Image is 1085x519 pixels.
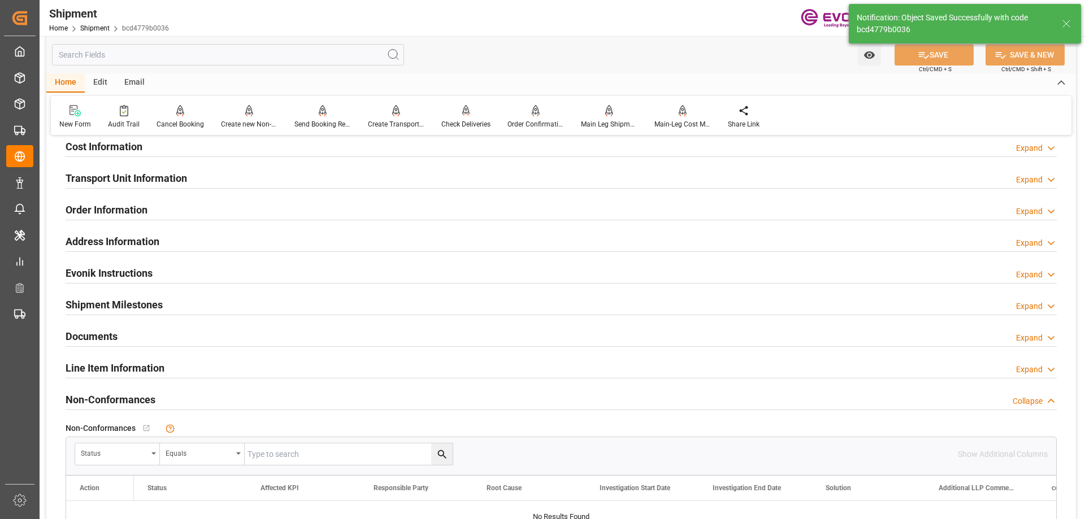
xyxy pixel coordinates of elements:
h2: Shipment Milestones [66,297,163,312]
span: Responsible Party [374,484,428,492]
div: Home [46,73,85,93]
div: Expand [1016,364,1043,376]
div: Expand [1016,142,1043,154]
div: Email [116,73,153,93]
h2: Address Information [66,234,159,249]
div: Expand [1016,332,1043,344]
div: Expand [1016,174,1043,186]
div: Expand [1016,237,1043,249]
div: Expand [1016,269,1043,281]
div: Check Deliveries [441,119,491,129]
div: Collapse [1013,395,1043,407]
div: Share Link [728,119,759,129]
button: open menu [858,44,881,66]
span: Ctrl/CMD + Shift + S [1001,65,1051,73]
div: Order Confirmation [507,119,564,129]
div: Edit [85,73,116,93]
button: open menu [75,443,160,465]
input: Search Fields [52,44,404,66]
div: New Form [59,119,91,129]
span: Root Cause [487,484,522,492]
button: SAVE [895,44,974,66]
button: search button [431,443,453,465]
div: Main Leg Shipment [581,119,637,129]
h2: Line Item Information [66,360,164,376]
h2: Evonik Instructions [66,265,153,281]
button: open menu [160,443,245,465]
h2: Cost Information [66,139,142,154]
div: Status [81,446,147,459]
span: Additional LLP Comments [939,484,1014,492]
a: Shipment [80,24,110,32]
span: Non-Conformances [66,422,136,434]
span: Investigation Start Date [600,484,670,492]
h2: Non-Conformances [66,392,155,407]
div: Create new Non-Conformance [221,119,277,129]
span: Solution [826,484,851,492]
div: Send Booking Request To ABS [294,119,351,129]
h2: Order Information [66,202,147,217]
span: Affected KPI [261,484,299,492]
h2: Documents [66,329,118,344]
span: Ctrl/CMD + S [919,65,952,73]
img: Evonik-brand-mark-Deep-Purple-RGB.jpeg_1700498283.jpeg [801,8,874,28]
div: Main-Leg Cost Message [654,119,711,129]
div: Audit Trail [108,119,140,129]
span: Status [147,484,167,492]
div: Notification: Object Saved Successfully with code bcd4779b0036 [857,12,1051,36]
span: code [1052,484,1066,492]
h2: Transport Unit Information [66,171,187,186]
div: Expand [1016,206,1043,217]
a: Home [49,24,68,32]
input: Type to search [245,443,453,465]
div: Action [80,484,99,492]
span: Investigation End Date [713,484,781,492]
button: SAVE & NEW [986,44,1065,66]
div: Create Transport Unit [368,119,424,129]
div: Expand [1016,300,1043,312]
div: Equals [166,446,232,459]
div: Shipment [49,5,169,22]
div: Cancel Booking [157,119,204,129]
